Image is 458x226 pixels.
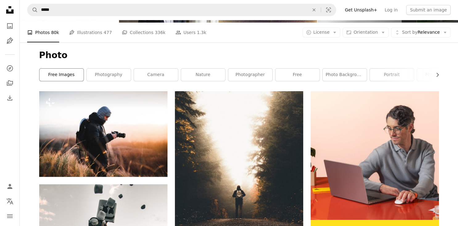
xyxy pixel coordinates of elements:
[27,4,38,16] button: Search Unsplash
[406,5,451,15] button: Submit an image
[313,30,330,35] span: License
[175,185,303,190] a: Man-in-Lean Stand Between Talith Trees
[391,28,451,37] button: Sort byRelevance
[134,69,178,81] a: Camera
[307,4,321,16] button: Clear
[4,20,16,32] a: Photos
[69,23,112,42] a: Illustrations 477
[343,28,389,37] button: Orientation
[4,77,16,89] a: Collections
[303,28,340,37] button: License
[39,69,84,81] a: Free Images
[353,30,378,35] span: Orientation
[39,131,167,137] a: a man standing in a field with a camera
[27,4,336,16] form: Find Visuals Sitewide
[275,69,320,81] a: Free
[197,29,206,36] span: 1.3k
[381,5,401,15] a: Log in
[370,69,414,81] a: portrait
[432,69,439,81] button: scroll list to the right
[104,29,112,36] span: 477
[4,180,16,193] a: Log in / Sign up
[228,69,272,81] a: Photographer
[402,30,417,35] span: Sort by
[155,29,166,36] span: 336k
[311,91,439,220] img: file-1722962848292-892f2e7827caimage
[402,29,440,36] span: Relevance
[341,5,381,15] a: Get Unsplash+
[4,4,16,17] a: Home — Unsplash
[4,35,16,47] a: Illustrations
[323,69,367,81] a: Photo background
[4,195,16,207] button: Language
[4,62,16,75] a: Explore
[122,23,166,42] a: Collections 336k
[321,4,336,16] button: Visual search
[175,23,206,42] a: Users 1.3k
[39,50,439,61] h1: Photo
[181,69,225,81] a: Nature
[39,91,167,177] img: a man standing in a field with a camera
[87,69,131,81] a: Photography
[4,210,16,222] button: Menu
[4,92,16,104] a: Download History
